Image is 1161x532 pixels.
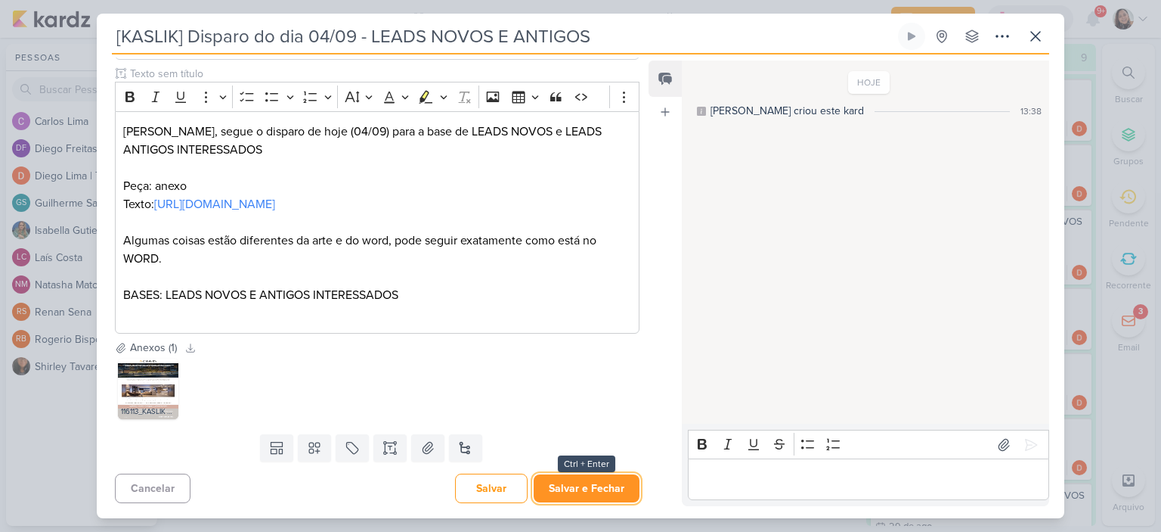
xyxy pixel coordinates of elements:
div: 116113_KASLIK _ E-MAIL MKT _ KASLIK IBIRAPUERA _ BLOG _ COMPRAR NA PLANTA PODE SER SUA MELHOR ESC... [118,404,178,419]
input: Texto sem título [127,66,639,82]
img: 9FyeAsx2Dwoi9faJU53SKuUU0UEpU38xQnaroyaR.jpg [118,359,178,419]
p: [PERSON_NAME], segue o disparo de hoje (04/09) para a base de LEADS NOVOS e LEADS ANTIGOS INTERES... [123,123,631,159]
div: Editor editing area: main [688,459,1049,500]
div: Anexos (1) [130,340,177,356]
p: Peça: anexo [123,177,631,195]
p: BASES: LEADS NOVOS E ANTIGOS INTERESSADOS [123,286,631,304]
p: Texto: [123,195,631,213]
div: 13:38 [1020,104,1042,118]
button: Salvar [455,474,528,503]
div: Ctrl + Enter [558,456,615,472]
button: Salvar e Fechar [534,474,639,502]
input: Kard Sem Título [112,23,895,50]
div: Editor toolbar [115,82,639,111]
a: [URL][DOMAIN_NAME] [154,197,275,212]
p: Algumas coisas estão diferentes da arte e do word, pode seguir exatamente como está no WORD. [123,232,631,268]
div: [PERSON_NAME] criou este kard [711,103,864,119]
div: Ligar relógio [906,30,918,42]
div: Editor editing area: main [115,111,639,334]
div: Editor toolbar [688,430,1049,459]
button: Cancelar [115,474,190,503]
